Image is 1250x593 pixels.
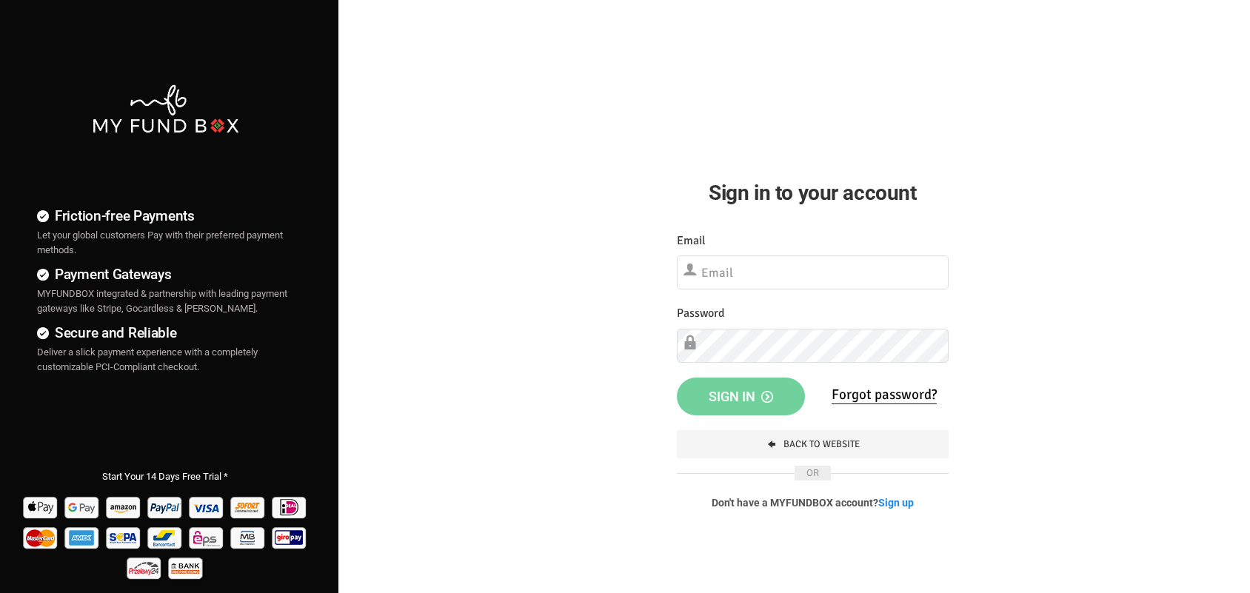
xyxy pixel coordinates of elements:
span: Let your global customers Pay with their preferred payment methods. [37,230,283,255]
span: Deliver a slick payment experience with a completely customizable PCI-Compliant checkout. [37,346,258,372]
img: giropay [270,522,310,552]
span: OR [795,466,831,480]
img: Visa [187,492,227,522]
img: Bancontact Pay [146,522,185,552]
a: Back To Website [677,430,949,458]
img: Mastercard Pay [21,522,61,552]
img: Ideal Pay [270,492,310,522]
img: american_express Pay [63,522,102,552]
h4: Secure and Reliable [37,322,294,344]
img: Amazon [104,492,144,522]
h4: Payment Gateways [37,264,294,285]
label: Email [677,232,706,250]
img: Apple Pay [21,492,61,522]
img: Sofort Pay [229,492,268,522]
span: Sign in [709,389,773,404]
p: Don't have a MYFUNDBOX account? [677,495,949,510]
img: Paypal [146,492,185,522]
h4: Friction-free Payments [37,205,294,227]
a: Sign up [878,497,914,509]
label: Password [677,304,724,323]
img: Google Pay [63,492,102,522]
h2: Sign in to your account [677,177,949,209]
img: mb Pay [229,522,268,552]
img: banktransfer [167,552,206,583]
img: mfbwhite.png [91,83,240,135]
img: p24 Pay [125,552,164,583]
span: MYFUNDBOX integrated & partnership with leading payment gateways like Stripe, Gocardless & [PERSO... [37,288,287,314]
button: Sign in [677,378,806,416]
img: EPS Pay [187,522,227,552]
a: Forgot password? [832,386,937,404]
input: Email [677,255,949,289]
img: sepa Pay [104,522,144,552]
